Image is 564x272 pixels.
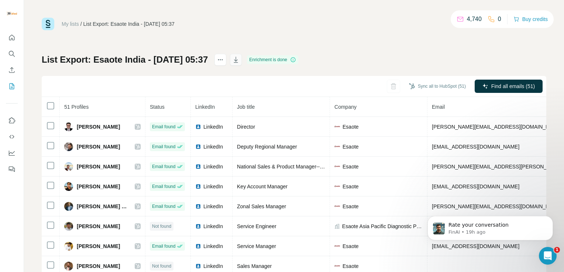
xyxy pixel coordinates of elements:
span: [PERSON_NAME] [77,123,120,130]
span: Not found [152,223,171,230]
img: company-logo [334,144,340,150]
span: Email found [152,243,175,250]
span: Email found [152,143,175,150]
span: LinkedIn [203,143,223,150]
img: Avatar [64,202,73,211]
span: [PERSON_NAME] [77,262,120,270]
img: Avatar [64,122,73,131]
img: company-logo [334,263,340,269]
button: Feedback [6,163,18,176]
div: Enrichment is done [247,55,298,64]
button: Quick start [6,31,18,44]
span: LinkedIn [203,163,223,170]
span: [PERSON_NAME] [77,243,120,250]
img: Avatar [64,222,73,231]
span: Director [237,124,255,130]
span: Not found [152,263,171,269]
button: Dashboard [6,146,18,160]
span: [PERSON_NAME] Nagar [77,203,127,210]
button: actions [214,54,226,66]
span: [PERSON_NAME] [77,183,120,190]
span: LinkedIn [203,183,223,190]
li: / [80,20,82,28]
span: Esaote [343,163,359,170]
a: My lists [62,21,79,27]
span: National Sales & Product Manager--[GEOGRAPHIC_DATA] & Subcontinent [237,164,410,170]
span: Email found [152,123,175,130]
span: [PERSON_NAME] [77,163,120,170]
span: [PERSON_NAME] [77,223,120,230]
button: Sync all to HubSpot (51) [404,81,471,92]
img: company-logo [334,243,340,249]
span: [PERSON_NAME] [77,143,120,150]
img: Surfe Logo [42,18,54,30]
span: Deputy Regional Manager [237,144,297,150]
span: [PERSON_NAME][EMAIL_ADDRESS][DOMAIN_NAME] [432,124,562,130]
img: LinkedIn logo [195,203,201,209]
span: Esaote [343,143,359,150]
img: company-logo [334,184,340,189]
span: Key Account Manager [237,184,288,189]
img: Avatar [64,162,73,171]
img: Avatar [64,242,73,251]
button: Enrich CSV [6,63,18,77]
img: company-logo [334,124,340,130]
p: 0 [498,15,501,24]
span: Esaote [343,262,359,270]
img: LinkedIn logo [195,223,201,229]
button: Search [6,47,18,60]
span: Esaote [343,243,359,250]
button: My lists [6,80,18,93]
iframe: Intercom live chat [539,247,557,265]
span: Email found [152,183,175,190]
img: company-logo [334,164,340,170]
span: [EMAIL_ADDRESS][DOMAIN_NAME] [432,144,519,150]
iframe: Intercom notifications message [416,200,564,252]
img: LinkedIn logo [195,243,201,249]
span: LinkedIn [203,203,223,210]
img: Avatar [64,182,73,191]
img: LinkedIn logo [195,263,201,269]
span: LinkedIn [203,223,223,230]
span: LinkedIn [195,104,215,110]
span: LinkedIn [203,123,223,130]
button: Use Surfe on LinkedIn [6,114,18,127]
div: List Export: Esaote India - [DATE] 05:37 [83,20,175,28]
span: Esaote [343,123,359,130]
span: Find all emails (51) [491,83,535,90]
h1: List Export: Esaote India - [DATE] 05:37 [42,54,208,66]
span: Email found [152,203,175,210]
img: LinkedIn logo [195,144,201,150]
span: Status [150,104,165,110]
span: 51 Profiles [64,104,89,110]
span: Sales Manager [237,263,272,269]
img: company-logo [334,203,340,209]
img: LinkedIn logo [195,184,201,189]
p: 4,740 [467,15,482,24]
img: Avatar [6,7,18,19]
span: Email found [152,163,175,170]
button: Find all emails (51) [475,80,543,93]
span: Service Manager [237,243,276,249]
span: Email [432,104,445,110]
span: 1 [554,247,560,253]
span: Zonal Sales Manager [237,203,286,209]
span: Company [334,104,357,110]
img: Avatar [64,142,73,151]
span: LinkedIn [203,262,223,270]
span: LinkedIn [203,243,223,250]
span: Esaote Asia Pacific Diagnostic Pvt Ltd [342,223,423,230]
span: Esaote [343,203,359,210]
span: Esaote [343,183,359,190]
span: [EMAIL_ADDRESS][DOMAIN_NAME] [432,184,519,189]
button: Buy credits [513,14,548,24]
span: Job title [237,104,255,110]
img: Avatar [64,262,73,271]
span: Service Engineer [237,223,276,229]
img: LinkedIn logo [195,124,201,130]
button: Use Surfe API [6,130,18,143]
